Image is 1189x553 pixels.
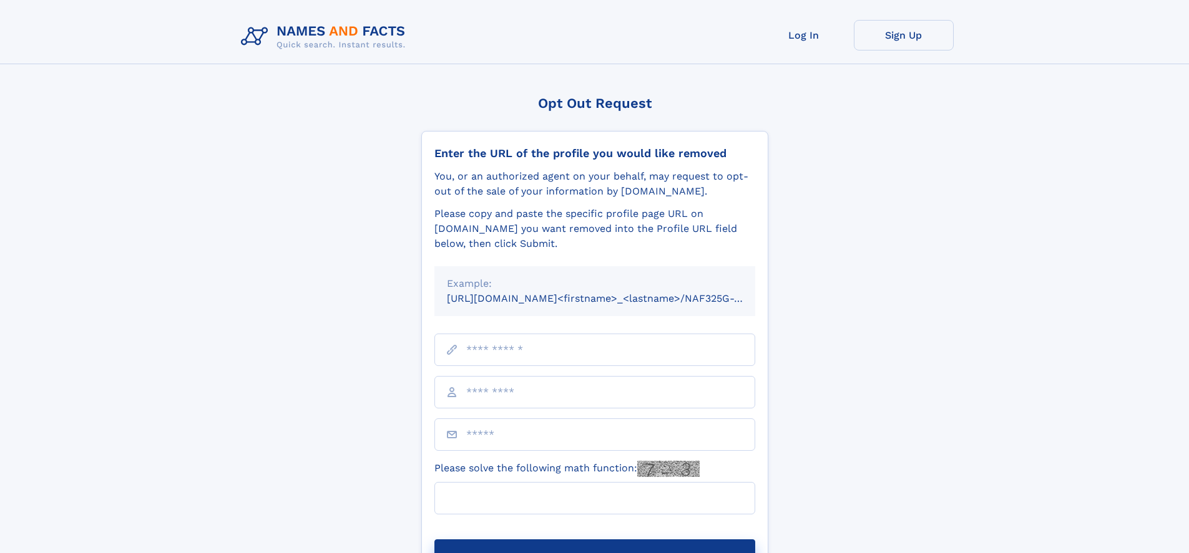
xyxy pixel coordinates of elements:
[447,292,779,304] small: [URL][DOMAIN_NAME]<firstname>_<lastname>/NAF325G-xxxxxxxx
[421,95,768,111] div: Opt Out Request
[854,20,954,50] a: Sign Up
[434,206,755,251] div: Please copy and paste the specific profile page URL on [DOMAIN_NAME] you want removed into the Pr...
[236,20,416,54] img: Logo Names and Facts
[447,276,743,291] div: Example:
[434,169,755,199] div: You, or an authorized agent on your behalf, may request to opt-out of the sale of your informatio...
[434,461,700,477] label: Please solve the following math function:
[434,147,755,160] div: Enter the URL of the profile you would like removed
[754,20,854,50] a: Log In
